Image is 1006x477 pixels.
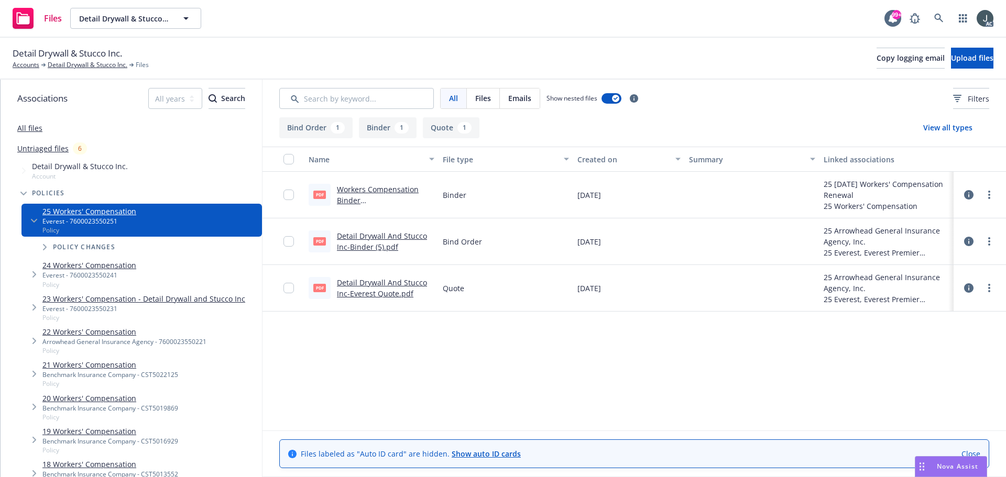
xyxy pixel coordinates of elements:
div: Arrowhead General Insurance Agency - 7600023550221 [42,337,206,346]
a: Show auto ID cards [452,449,521,459]
a: 25 Workers' Compensation [42,206,136,217]
div: Everest - 7600023550231 [42,304,245,313]
button: SearchSearch [209,88,245,109]
div: Name [309,154,423,165]
div: 1 [331,122,345,134]
div: File type [443,154,557,165]
div: Drag to move [915,457,928,476]
span: [DATE] [577,283,601,294]
button: Binder [359,117,417,138]
a: Report a Bug [904,8,925,29]
span: Account [32,172,128,181]
span: Binder [443,190,466,201]
button: Created on [573,147,685,172]
span: Associations [17,92,68,105]
a: 23 Workers' Compensation - Detail Drywall and Stucco Inc [42,293,245,304]
button: Linked associations [819,147,954,172]
button: View all types [906,117,989,138]
a: Detail Drywall & Stucco Inc. [48,60,127,70]
a: 24 Workers' Compensation [42,260,136,271]
span: Files [475,93,491,104]
span: pdf [313,237,326,245]
a: 21 Workers' Compensation [42,359,178,370]
button: Detail Drywall & Stucco Inc. [70,8,201,29]
span: Policy [42,280,136,289]
a: Search [928,8,949,29]
button: Summary [685,147,819,172]
input: Select all [283,154,294,164]
div: 1 [457,122,472,134]
div: 25 Arrowhead General Insurance Agency, Inc. [824,272,949,294]
span: Policy [42,379,178,388]
span: Show nested files [546,94,597,103]
svg: Search [209,94,217,103]
span: Policy [42,226,136,235]
div: 6 [73,142,87,154]
button: Quote [423,117,479,138]
input: Toggle Row Selected [283,190,294,200]
button: Name [304,147,439,172]
span: Upload files [951,53,993,63]
div: 25 Arrowhead General Insurance Agency, Inc. [824,225,949,247]
a: Close [961,448,980,459]
span: Policy [42,346,206,355]
div: Benchmark Insurance Company - CST5022125 [42,370,178,379]
button: Copy logging email [877,48,945,69]
div: Created on [577,154,670,165]
div: Search [209,88,245,108]
span: Policy [42,446,178,454]
span: pdf [313,284,326,292]
span: Emails [508,93,531,104]
input: Toggle Row Selected [283,236,294,247]
span: [DATE] [577,190,601,201]
div: 1 [395,122,409,134]
button: Nova Assist [915,456,987,477]
input: Search by keyword... [279,88,434,109]
a: Detail Drywall And Stucco Inc-Everest Quote.pdf [337,278,427,298]
div: 99+ [892,10,901,19]
input: Toggle Row Selected [283,283,294,293]
span: Files labeled as "Auto ID card" are hidden. [301,448,521,459]
span: Copy logging email [877,53,945,63]
span: Quote [443,283,464,294]
div: 25 Everest, Everest Premier Insurance Company - Arrowhead General Insurance Agency, Inc. [824,294,949,305]
span: Detail Drywall & Stucco Inc. [32,161,128,172]
div: Linked associations [824,154,949,165]
a: Untriaged files [17,143,69,154]
img: photo [977,10,993,27]
span: Detail Drywall & Stucco Inc. [13,47,122,60]
span: Files [44,14,62,23]
a: Accounts [13,60,39,70]
a: Detail Drywall And Stucco Inc-Binder (5).pdf [337,231,427,252]
span: pdf [313,191,326,198]
div: 25 Workers' Compensation [824,201,949,212]
button: Bind Order [279,117,353,138]
span: Policy changes [53,244,115,250]
span: Filters [953,93,989,104]
div: Summary [689,154,803,165]
div: 25 [DATE] Workers' Compensation Renewal [824,179,949,201]
span: [DATE] [577,236,601,247]
span: Policy [42,413,178,421]
span: Nova Assist [937,462,978,471]
button: Upload files [951,48,993,69]
span: Files [136,60,149,70]
div: 25 Everest, Everest Premier Insurance Company - Arrowhead General Insurance Agency, Inc. [824,247,949,258]
div: Everest - 7600023550241 [42,271,136,280]
a: Switch app [953,8,974,29]
a: 18 Workers' Compensation [42,459,178,470]
a: Files [8,4,66,33]
button: File type [439,147,573,172]
a: 20 Workers' Compensation [42,393,178,404]
div: Benchmark Insurance Company - CST5019869 [42,404,178,413]
a: 22 Workers' Compensation [42,326,206,337]
span: Policy [42,313,245,322]
span: Filters [968,93,989,104]
a: more [983,282,996,294]
span: Detail Drywall & Stucco Inc. [79,13,170,24]
span: Bind Order [443,236,482,247]
div: Benchmark Insurance Company - CST5016929 [42,437,178,446]
div: Everest - 7600023550251 [42,217,136,226]
span: All [449,93,458,104]
a: Workers Compensation Binder #7600023550251.pdf [337,184,419,216]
